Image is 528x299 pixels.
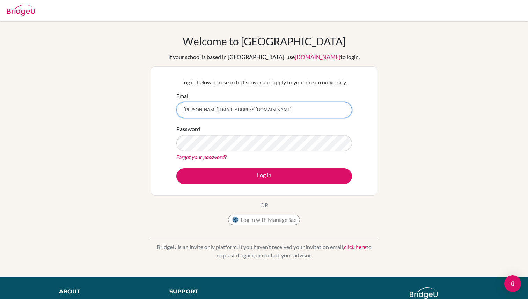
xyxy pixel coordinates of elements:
[7,5,35,16] img: Bridge-U
[169,287,257,296] div: Support
[151,243,377,260] p: BridgeU is an invite only platform. If you haven’t received your invitation email, to request it ...
[183,35,346,47] h1: Welcome to [GEOGRAPHIC_DATA]
[168,53,360,61] div: If your school is based in [GEOGRAPHIC_DATA], use to login.
[176,168,352,184] button: Log in
[295,53,340,60] a: [DOMAIN_NAME]
[260,201,268,209] p: OR
[176,125,200,133] label: Password
[176,154,227,160] a: Forgot your password?
[228,215,300,225] button: Log in with ManageBac
[344,244,366,250] a: click here
[176,78,352,87] p: Log in below to research, discover and apply to your dream university.
[504,275,521,292] div: Open Intercom Messenger
[410,287,438,299] img: logo_white@2x-f4f0deed5e89b7ecb1c2cc34c3e3d731f90f0f143d5ea2071677605dd97b5244.png
[59,287,154,296] div: About
[176,92,190,100] label: Email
